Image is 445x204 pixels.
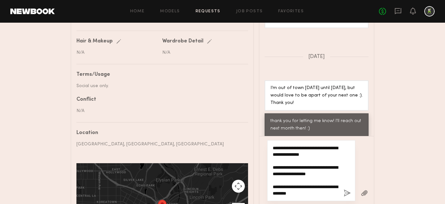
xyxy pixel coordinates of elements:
div: Social use only. [76,83,243,89]
div: Location [76,130,243,136]
div: Hair & Makeup [76,39,113,44]
div: N/A [76,108,243,114]
div: Terms/Usage [76,72,243,77]
div: [GEOGRAPHIC_DATA], [GEOGRAPHIC_DATA], [GEOGRAPHIC_DATA] [76,141,243,148]
div: Wardrobe Detail [162,39,203,44]
a: Home [130,9,145,14]
div: N/A [162,49,243,56]
a: Job Posts [236,9,263,14]
button: Map camera controls [232,180,245,193]
div: I’m out of town [DATE] until [DATE], but would love to be apart of your next one :). Thank you! [270,85,363,107]
div: N/A [76,49,157,56]
div: thank you for letting me know! I'll reach out next month then! :) [270,118,363,132]
a: Requests [196,9,221,14]
a: Models [160,9,180,14]
span: [DATE] [308,54,325,60]
div: Conflict [76,97,243,102]
a: Favorites [278,9,304,14]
